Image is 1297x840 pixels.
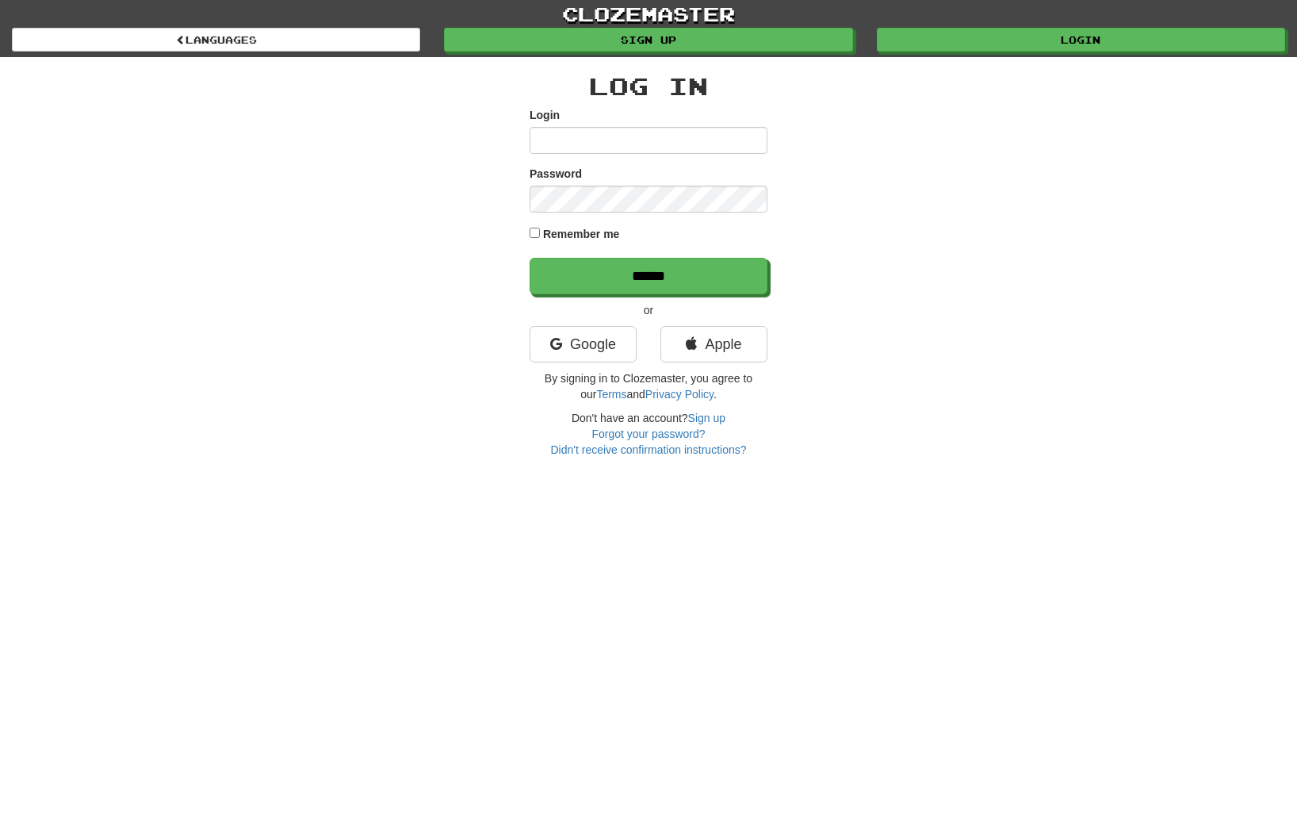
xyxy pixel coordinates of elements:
h2: Log In [530,73,767,99]
a: Login [877,28,1285,52]
a: Privacy Policy [645,388,714,401]
p: or [530,302,767,318]
a: Terms [596,388,626,401]
label: Login [530,107,560,123]
label: Remember me [543,226,620,242]
a: Google [530,326,637,362]
div: Don't have an account? [530,410,767,458]
label: Password [530,166,582,182]
a: Sign up [444,28,852,52]
a: Languages [12,28,420,52]
a: Forgot your password? [591,428,705,440]
a: Apple [660,326,767,362]
a: Didn't receive confirmation instructions? [550,443,746,456]
p: By signing in to Clozemaster, you agree to our and . [530,370,767,402]
a: Sign up [688,412,725,424]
